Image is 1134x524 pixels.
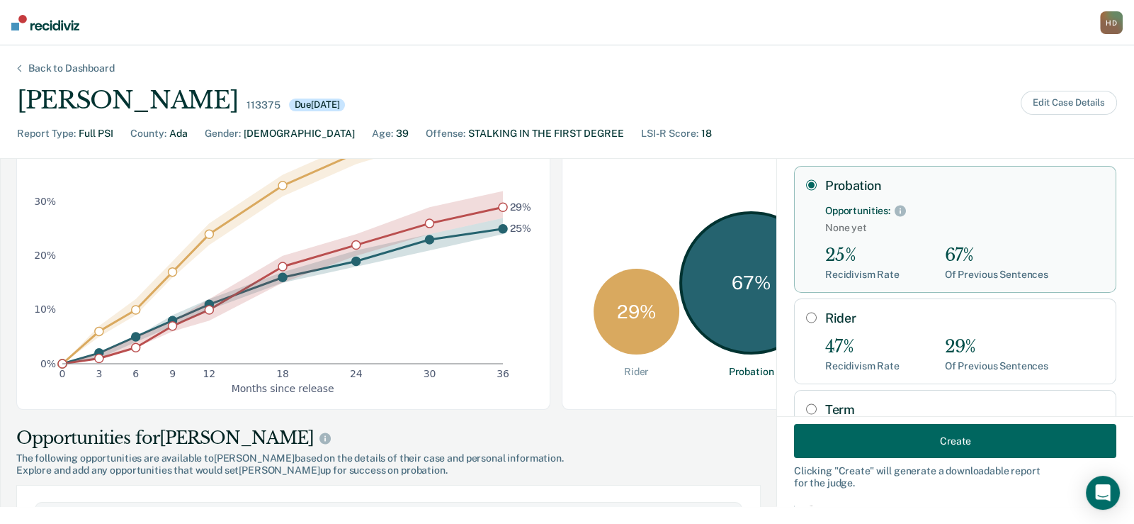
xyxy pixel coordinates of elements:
div: Full PSI [79,126,113,141]
div: Opportunities for [PERSON_NAME] [16,427,761,450]
div: 39 [396,126,409,141]
div: 47% [825,337,900,357]
label: Rider [825,311,1104,326]
div: LSI-R Score : [641,126,698,141]
div: Gender : [205,126,241,141]
div: Open Intercom Messenger [1086,476,1120,510]
text: 6 [132,368,139,379]
div: Back to Dashboard [11,62,132,74]
text: 36 [497,368,509,379]
g: x-axis tick label [59,368,509,379]
div: Recidivism Rate [825,269,900,281]
div: Age : [372,126,393,141]
text: 24 [350,368,363,379]
button: Edit Case Details [1021,91,1117,115]
div: Recidivism Rate [825,360,900,372]
text: 3 [96,368,102,379]
g: x-axis label [232,383,334,394]
div: Probation [729,366,774,378]
text: 30% [34,196,56,207]
div: [DEMOGRAPHIC_DATA] [244,126,355,141]
div: Report Type : [17,126,76,141]
text: 0% [40,357,56,369]
div: Opportunities: [825,205,890,217]
text: Months since release [232,383,334,394]
span: The following opportunities are available to [PERSON_NAME] based on the details of their case and... [16,452,761,464]
div: H D [1100,11,1123,34]
div: County : [130,126,166,141]
div: 25% [825,245,900,266]
div: 67 % [679,211,823,355]
div: Ada [169,126,188,141]
img: Recidiviz [11,15,79,30]
div: Of Previous Sentences [945,360,1048,372]
text: 12 [203,368,216,379]
div: [PERSON_NAME] [17,86,238,115]
text: 18 [276,368,289,379]
div: 67% [945,245,1048,266]
div: Due [DATE] [289,99,346,111]
div: 29% [945,337,1048,357]
text: 9 [169,368,176,379]
div: Offense : [426,126,465,141]
text: 10% [34,303,56,315]
g: text [510,104,532,233]
div: 18 [701,126,712,141]
label: Term [825,402,1104,418]
span: None yet [825,222,1104,234]
text: 30 [424,368,436,379]
text: 20% [34,250,56,261]
div: Of Previous Sentences [945,269,1048,281]
div: Clicking " Create " will generate a downloadable report for the judge. [794,465,1116,489]
div: 29 % [594,269,679,355]
div: Rider [624,366,649,378]
label: Probation [825,178,1104,194]
text: 29% [510,201,531,212]
div: STALKING IN THE FIRST DEGREE [468,126,624,141]
span: Explore and add any opportunities that would set [PERSON_NAME] up for success on probation. [16,464,761,476]
text: 25% [510,223,531,234]
button: Create [794,424,1116,458]
g: y-axis tick label [34,142,56,369]
div: 113375 [246,99,280,111]
text: 0 [59,368,66,379]
button: HD [1100,11,1123,34]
